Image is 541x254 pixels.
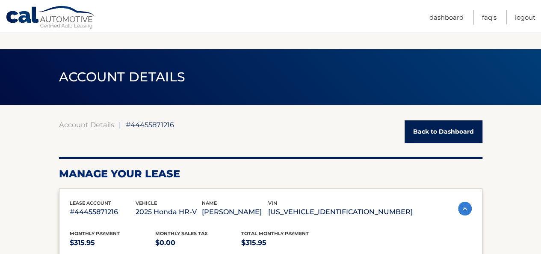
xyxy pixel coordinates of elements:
a: Cal Automotive [6,6,95,30]
p: $315.95 [70,237,156,249]
span: vehicle [136,200,157,206]
h2: Manage Your Lease [59,167,482,180]
span: vin [268,200,277,206]
span: Monthly Payment [70,230,120,236]
span: ACCOUNT DETAILS [59,69,186,85]
p: 2025 Honda HR-V [136,206,202,218]
a: Account Details [59,120,114,129]
p: #44455871216 [70,206,136,218]
p: $315.95 [241,237,327,249]
p: $0.00 [155,237,241,249]
a: FAQ's [482,10,497,24]
span: Total Monthly Payment [241,230,309,236]
img: accordion-active.svg [458,202,472,215]
span: lease account [70,200,111,206]
span: Monthly sales Tax [155,230,208,236]
p: [PERSON_NAME] [202,206,268,218]
span: | [119,120,121,129]
span: #44455871216 [126,120,174,129]
a: Logout [515,10,535,24]
p: [US_VEHICLE_IDENTIFICATION_NUMBER] [268,206,413,218]
a: Back to Dashboard [405,120,482,143]
span: name [202,200,217,206]
a: Dashboard [429,10,464,24]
